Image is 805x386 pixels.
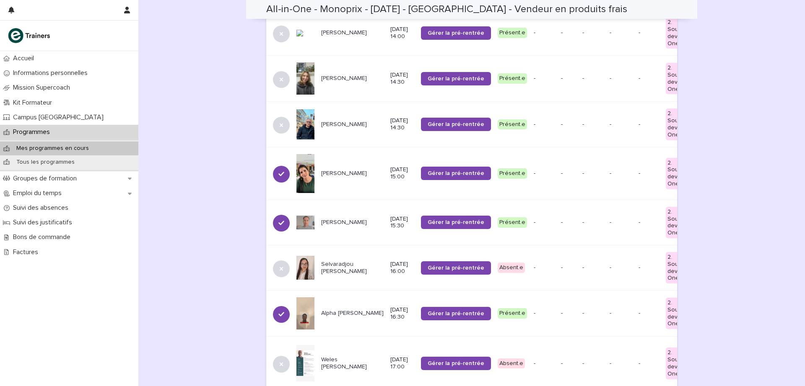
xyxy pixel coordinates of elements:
div: 2. Soumission devis (each One) [666,63,700,94]
div: Présent.e [498,28,527,38]
p: [DATE] 16:00 [390,261,414,275]
p: Tous les programmes [10,159,81,166]
p: [PERSON_NAME] [321,170,384,177]
img: GA8K_bAQQFSg0ImwjvUm2Zx8O3FTnUqB6lyXAOhCYwQ [296,256,314,280]
p: [DATE] 15:00 [390,166,414,180]
span: Gérer la pré-rentrée [428,170,484,176]
span: Gérer la pré-rentrée [428,30,484,36]
p: - [610,121,632,128]
span: Gérer la pré-rentrée [428,311,484,317]
p: - [534,121,554,128]
div: Absent.e [498,262,525,273]
p: - [561,310,576,317]
p: - [639,310,659,317]
p: - [639,29,659,36]
p: Kit Formateur [10,99,59,107]
a: Gérer la pré-rentrée [421,26,491,40]
p: - [534,360,554,367]
p: - [582,360,603,367]
span: Gérer la pré-rentrée [428,360,484,366]
div: Présent.e [498,73,527,84]
p: - [561,75,576,82]
p: - [582,121,603,128]
div: 2. Soumission devis (each One) [666,252,700,283]
p: - [610,310,632,317]
p: Mission Supercoach [10,84,77,92]
img: JqXclYaKQDKWKkYqHTgo4EowfAYVW8W1DuISIvefx4Q [296,343,314,383]
div: 2. Soumission devis (each One) [666,108,700,140]
div: Présent.e [498,168,527,179]
p: [PERSON_NAME] [321,121,384,128]
p: [PERSON_NAME] [321,75,384,82]
p: [PERSON_NAME] [321,219,384,226]
p: - [561,170,576,177]
p: - [639,121,659,128]
p: Alpha [PERSON_NAME] [321,310,384,317]
p: Groupes de formation [10,175,83,183]
p: Weles [PERSON_NAME] [321,356,384,371]
img: 9GQ0R4jdgdq4t2pFVfun-V6-vwVj1z01rdl9tWjlAj4 [296,62,314,95]
p: - [582,170,603,177]
p: - [561,121,576,128]
div: Absent.e [498,358,525,369]
p: - [561,360,576,367]
p: Bons de commande [10,233,77,241]
p: [PERSON_NAME] [321,29,384,36]
a: Gérer la pré-rentrée [421,72,491,85]
p: - [639,170,659,177]
p: Emploi du temps [10,189,68,197]
p: [DATE] 14:30 [390,72,414,86]
img: KIIP552SHTpMWe76xwuhhJKG0mY0jKyphn6sHteRkpM [296,297,314,329]
p: - [639,360,659,367]
p: - [610,29,632,36]
img: 4csFnJcMoKNGCUW0XBtyoHp85hbeaCOWQSjWPn1Zrns [296,216,314,229]
p: - [582,75,603,82]
p: - [534,75,554,82]
p: Factures [10,248,45,256]
div: 2. Soumission devis (each One) [666,298,700,329]
img: eSK1wNn5B4UHQipjl6QQLaVMqiYFMI0FpDLGG2LYbuk [296,154,314,193]
p: - [639,264,659,271]
p: - [534,29,554,36]
p: Suivi des absences [10,204,75,212]
p: Selvaradjou [PERSON_NAME] [321,261,384,275]
div: 2. Soumission devis (each One) [666,207,700,238]
div: 2. Soumission devis (each One) [666,17,700,49]
img: UhLtrSq46ilBicg16PEYW-zVpbi7OWKKfo7xRYzmACk [296,30,303,36]
div: Présent.e [498,308,527,319]
p: [DATE] 16:30 [390,306,414,321]
a: Gérer la pré-rentrée [421,216,491,229]
img: K0CqGN7SDeD6s4JG8KQk [7,27,53,44]
p: Suivi des justificatifs [10,219,79,226]
a: Gérer la pré-rentrée [421,357,491,370]
p: - [582,29,603,36]
p: [DATE] 14:00 [390,26,414,40]
p: - [610,170,632,177]
p: - [534,170,554,177]
p: - [561,29,576,36]
p: - [639,219,659,226]
div: Présent.e [498,217,527,228]
p: - [561,219,576,226]
p: [DATE] 17:00 [390,356,414,371]
a: Gérer la pré-rentrée [421,167,491,180]
div: Présent.e [498,119,527,130]
a: Gérer la pré-rentrée [421,118,491,131]
p: - [582,264,603,271]
div: 2. Soumission devis (each One) [666,347,700,379]
p: - [582,310,603,317]
p: - [582,219,603,226]
div: 2. Soumission devis (each One) [666,158,700,189]
p: - [534,219,554,226]
p: Mes programmes en cours [10,145,96,152]
p: Accueil [10,54,41,62]
p: - [534,264,554,271]
p: - [610,75,632,82]
a: Gérer la pré-rentrée [421,261,491,275]
p: - [534,310,554,317]
a: Gérer la pré-rentrée [421,307,491,320]
p: Campus [GEOGRAPHIC_DATA] [10,113,110,121]
p: - [639,75,659,82]
span: Gérer la pré-rentrée [428,219,484,225]
p: - [610,264,632,271]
